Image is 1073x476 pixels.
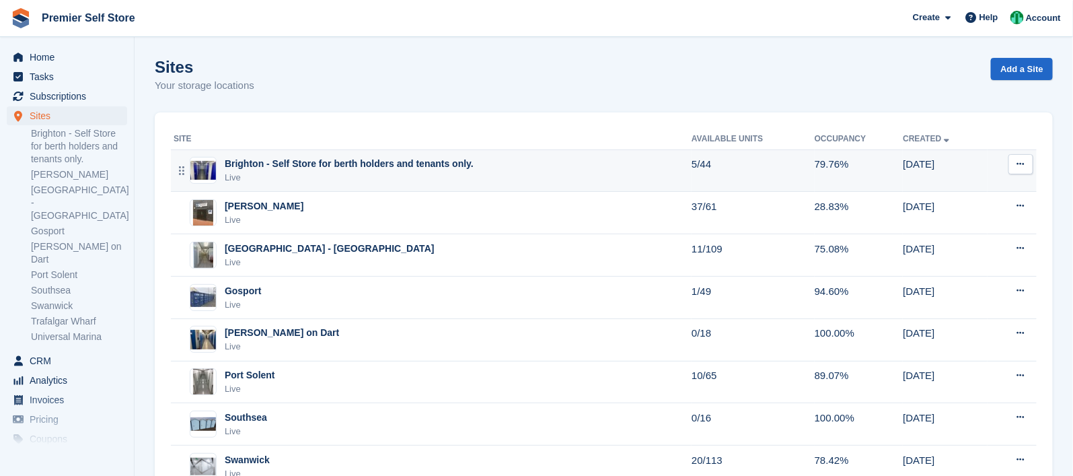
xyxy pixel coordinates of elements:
span: Subscriptions [30,87,110,106]
div: Swanwick [225,453,270,467]
span: Home [30,48,110,67]
td: [DATE] [903,234,988,277]
p: Your storage locations [155,78,254,94]
td: 28.83% [815,192,903,234]
div: [GEOGRAPHIC_DATA] - [GEOGRAPHIC_DATA] [225,242,435,256]
a: Swanwick [31,300,127,312]
div: Live [225,213,303,227]
a: menu [7,430,127,448]
td: 5/44 [692,149,815,192]
a: Port Solent [31,269,127,281]
img: Image of Chichester Marina site [193,199,213,226]
img: Image of Port Solent site [193,368,213,395]
td: [DATE] [903,318,988,361]
span: Help [979,11,998,24]
span: Account [1026,11,1061,25]
td: [DATE] [903,361,988,403]
a: menu [7,351,127,370]
td: 89.07% [815,361,903,403]
img: Image of Swanwick site [190,458,216,475]
span: Pricing [30,410,110,429]
span: Analytics [30,371,110,390]
img: Image of Eastbourne - Sovereign Harbour site [193,242,213,269]
a: Southsea [31,284,127,297]
td: 79.76% [815,149,903,192]
a: [PERSON_NAME] on Dart [31,240,127,266]
th: Site [171,129,692,150]
td: [DATE] [903,403,988,446]
span: Create [913,11,940,24]
a: Trafalgar Wharf [31,315,127,328]
div: Port Solent [225,368,275,382]
a: menu [7,410,127,429]
a: Add a Site [991,58,1053,80]
span: Coupons [30,430,110,448]
img: stora-icon-8386f47178a22dfd0bd8f6a31ec36ba5ce8667c1dd55bd0f319d3a0aa187defe.svg [11,8,31,28]
a: Premier Self Store [36,7,141,29]
img: Image of Southsea site [190,417,216,432]
th: Available Units [692,129,815,150]
a: menu [7,48,127,67]
div: Live [225,256,435,269]
th: Occupancy [815,129,903,150]
td: 37/61 [692,192,815,234]
td: [DATE] [903,277,988,319]
a: [GEOGRAPHIC_DATA] - [GEOGRAPHIC_DATA] [31,184,127,222]
div: Live [225,340,339,353]
div: Live [225,298,261,312]
div: Brighton - Self Store for berth holders and tenants only. [225,157,474,171]
div: Southsea [225,411,267,425]
span: Tasks [30,67,110,86]
td: 94.60% [815,277,903,319]
h1: Sites [155,58,254,76]
td: [DATE] [903,149,988,192]
td: 0/16 [692,403,815,446]
td: 1/49 [692,277,815,319]
td: 100.00% [815,318,903,361]
a: Created [903,134,952,143]
a: Brighton - Self Store for berth holders and tenants only. [31,127,127,166]
td: 75.08% [815,234,903,277]
div: Gosport [225,284,261,298]
a: Universal Marina [31,331,127,343]
img: Image of Brighton - Self Store for berth holders and tenants only. site [190,161,216,180]
img: Image of Noss on Dart site [190,330,216,349]
div: Live [225,425,267,438]
td: 100.00% [815,403,903,446]
a: menu [7,67,127,86]
a: menu [7,371,127,390]
div: Live [225,382,275,396]
a: menu [7,390,127,409]
div: Live [225,171,474,184]
td: 0/18 [692,318,815,361]
td: [DATE] [903,192,988,234]
td: 10/65 [692,361,815,403]
img: Image of Gosport site [190,287,216,307]
a: Gosport [31,225,127,238]
img: Peter Pring [1010,11,1024,24]
td: 11/109 [692,234,815,277]
span: Invoices [30,390,110,409]
a: menu [7,106,127,125]
a: [PERSON_NAME] [31,168,127,181]
a: menu [7,87,127,106]
span: CRM [30,351,110,370]
div: [PERSON_NAME] on Dart [225,326,339,340]
div: [PERSON_NAME] [225,199,303,213]
span: Sites [30,106,110,125]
